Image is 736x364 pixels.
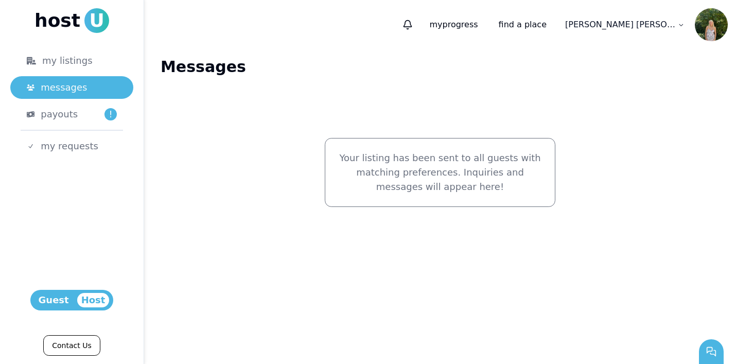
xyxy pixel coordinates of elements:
a: [PERSON_NAME] [PERSON_NAME] [559,14,691,35]
span: Host [77,293,110,307]
span: U [84,8,109,33]
img: Ella Freeman avatar [695,8,728,41]
a: messages [10,76,133,99]
a: Contact Us [43,335,100,356]
span: my [429,20,442,29]
a: payouts! [10,103,133,126]
h1: Messages [161,58,720,76]
span: Guest [34,293,73,307]
p: [PERSON_NAME] [PERSON_NAME] [565,19,676,31]
a: my requests [10,135,133,158]
div: Your listing has been sent to all guests with matching preferences. Inquiries and messages will a... [325,138,555,207]
span: my requests [41,139,98,153]
span: messages [41,80,87,95]
span: payouts [41,107,78,122]
p: progress [421,14,486,35]
a: my listings [10,49,133,72]
div: my listings [27,54,117,68]
span: ! [104,108,117,120]
a: find a place [490,14,555,35]
a: hostU [34,8,109,33]
span: host [34,10,80,31]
